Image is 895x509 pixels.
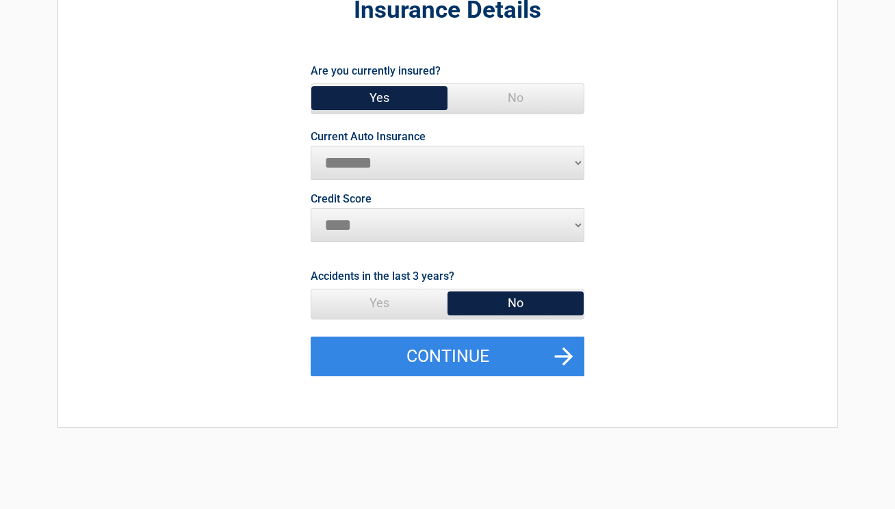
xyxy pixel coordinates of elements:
[311,337,584,376] button: Continue
[311,194,372,205] label: Credit Score
[311,267,454,285] label: Accidents in the last 3 years?
[311,289,447,317] span: Yes
[311,131,426,142] label: Current Auto Insurance
[311,62,441,80] label: Are you currently insured?
[447,289,584,317] span: No
[311,84,447,112] span: Yes
[447,84,584,112] span: No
